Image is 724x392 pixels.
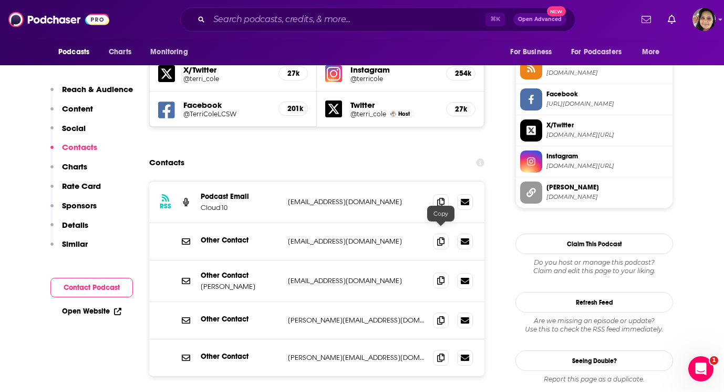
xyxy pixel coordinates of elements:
[515,258,673,267] span: Do you host or manage this podcast?
[692,8,716,31] button: Show profile menu
[62,200,97,210] p: Sponsors
[62,123,86,133] p: Social
[150,45,188,59] span: Monitoring
[546,183,668,192] span: [PERSON_NAME]
[183,110,270,118] a: @TerriColeLCSW
[50,123,86,143] button: Social
[515,234,673,254] button: Claim This Podcast
[58,45,89,59] span: Podcasts
[183,65,270,75] h5: X/Twitter
[62,220,88,230] p: Details
[288,197,425,206] p: [EMAIL_ADDRESS][DOMAIN_NAME]
[455,69,467,78] h5: 254k
[642,45,660,59] span: More
[50,142,97,162] button: Contacts
[546,100,668,108] span: https://www.facebook.com/TerriColeLCSW
[546,131,668,139] span: twitter.com/terri_cole
[160,202,171,210] h3: RSS
[201,282,280,291] p: [PERSON_NAME]
[503,42,565,62] button: open menu
[350,75,438,83] a: @terricole
[62,239,88,249] p: Similar
[547,6,566,16] span: New
[62,84,133,94] p: Reach & Audience
[510,45,552,59] span: For Business
[51,42,103,62] button: open menu
[325,65,342,82] img: iconImage
[515,375,673,384] div: Report this page as a duplicate.
[50,220,88,239] button: Details
[62,307,121,316] a: Open Website
[8,9,109,29] img: Podchaser - Follow, Share and Rate Podcasts
[546,89,668,99] span: Facebook
[546,162,668,170] span: instagram.com/terricole
[398,110,410,117] span: Host
[183,100,270,110] h5: Facebook
[62,104,93,114] p: Content
[571,45,622,59] span: For Podcasters
[350,110,386,118] a: @terri_cole
[62,162,87,172] p: Charts
[710,356,718,365] span: 1
[692,8,716,31] span: Logged in as shelbyjanner
[546,193,668,201] span: terricole.com
[455,105,467,114] h5: 27k
[50,278,133,297] button: Contact Podcast
[546,152,668,161] span: Instagram
[485,13,505,26] span: ⌘ K
[143,42,201,62] button: open menu
[50,104,93,123] button: Content
[209,11,485,28] input: Search podcasts, credits, & more...
[50,162,87,181] button: Charts
[102,42,138,62] a: Charts
[520,88,668,110] a: Facebook[URL][DOMAIN_NAME]
[62,142,97,152] p: Contacts
[635,42,673,62] button: open menu
[287,104,299,113] h5: 201k
[288,353,425,362] p: [PERSON_NAME][EMAIL_ADDRESS][DOMAIN_NAME]
[201,352,280,361] p: Other Contact
[50,239,88,258] button: Similar
[518,17,562,22] span: Open Advanced
[288,276,425,285] p: [EMAIL_ADDRESS][DOMAIN_NAME]
[201,236,280,245] p: Other Contact
[350,100,438,110] h5: Twitter
[564,42,637,62] button: open menu
[149,153,184,173] h2: Contacts
[513,13,566,26] button: Open AdvancedNew
[664,11,680,28] a: Show notifications dropdown
[287,69,299,78] h5: 27k
[183,75,270,83] a: @terri_cole
[515,292,673,313] button: Refresh Feed
[546,69,668,77] span: feeds.libsyn.com
[201,315,280,324] p: Other Contact
[520,182,668,204] a: [PERSON_NAME][DOMAIN_NAME]
[515,350,673,371] a: Seeing Double?
[520,119,668,142] a: X/Twitter[DOMAIN_NAME][URL]
[546,120,668,130] span: X/Twitter
[350,65,438,75] h5: Instagram
[180,7,575,32] div: Search podcasts, credits, & more...
[427,206,454,222] div: Copy
[390,111,396,117] img: Terri Cole
[288,316,425,325] p: [PERSON_NAME][EMAIL_ADDRESS][DOMAIN_NAME]
[288,237,425,246] p: [EMAIL_ADDRESS][DOMAIN_NAME]
[515,258,673,275] div: Claim and edit this page to your liking.
[201,192,280,201] p: Podcast Email
[62,181,101,191] p: Rate Card
[50,181,101,200] button: Rate Card
[50,84,133,104] button: Reach & Audience
[520,150,668,173] a: Instagram[DOMAIN_NAME][URL]
[637,11,655,28] a: Show notifications dropdown
[50,200,97,220] button: Sponsors
[688,356,713,381] iframe: Intercom live chat
[515,317,673,334] div: Are we missing an episode or update? Use this to check the RSS feed immediately.
[520,57,668,79] a: RSS Feed[DOMAIN_NAME]
[201,271,280,280] p: Other Contact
